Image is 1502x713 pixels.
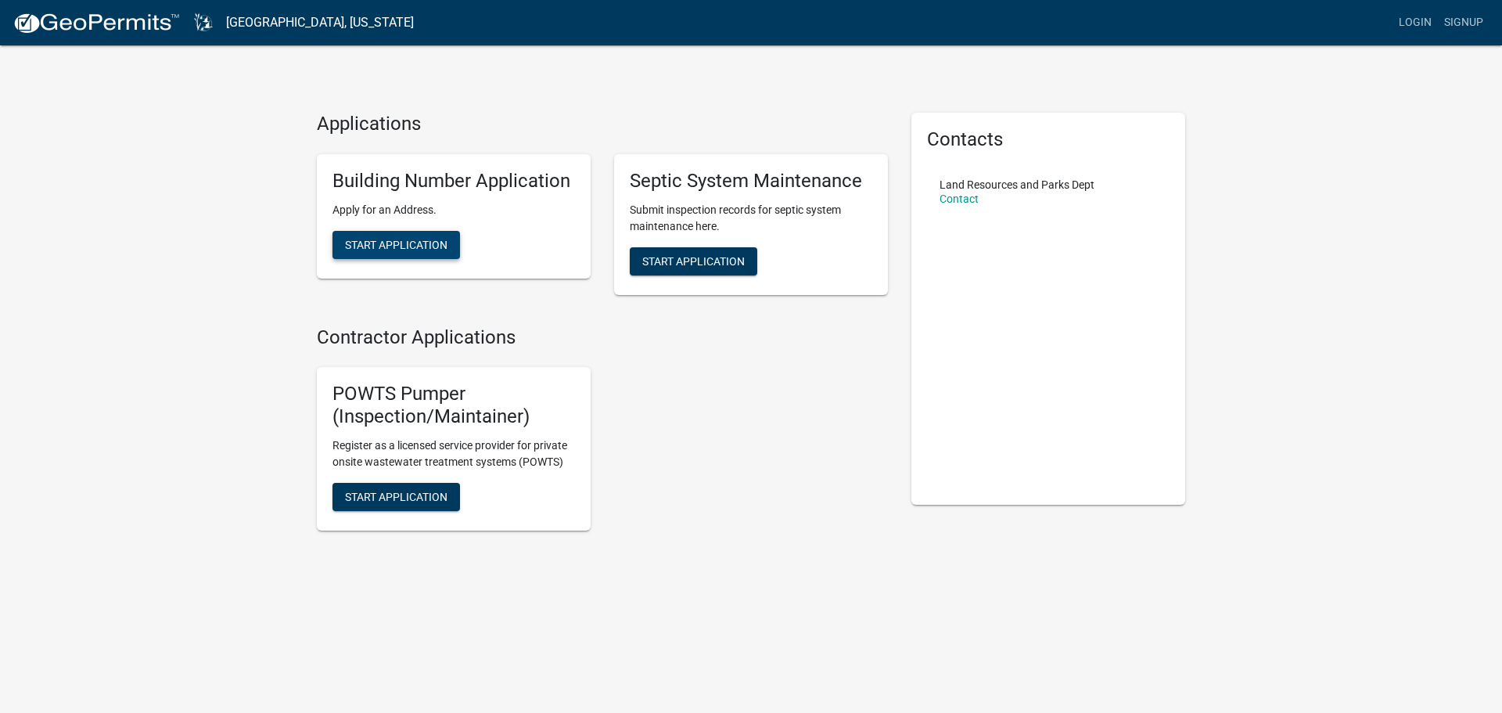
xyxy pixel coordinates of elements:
a: Signup [1438,8,1489,38]
h5: Septic System Maintenance [630,170,872,193]
span: Start Application [345,490,447,502]
h5: POWTS Pumper (Inspection/Maintainer) [332,383,575,428]
span: Start Application [642,254,745,267]
p: Register as a licensed service provider for private onsite wastewater treatment systems (POWTS) [332,438,575,470]
a: Contact [940,193,979,205]
h5: Contacts [927,128,1170,151]
h5: Building Number Application [332,170,575,193]
a: [GEOGRAPHIC_DATA], [US_STATE] [226,9,414,36]
button: Start Application [630,247,757,275]
p: Submit inspection records for septic system maintenance here. [630,202,872,235]
p: Apply for an Address. [332,202,575,218]
h4: Contractor Applications [317,326,888,349]
p: Land Resources and Parks Dept [940,179,1094,190]
wm-workflow-list-section: Contractor Applications [317,326,888,543]
img: Dodge County, Wisconsin [192,12,214,33]
button: Start Application [332,231,460,259]
a: Login [1392,8,1438,38]
wm-workflow-list-section: Applications [317,113,888,308]
span: Start Application [345,238,447,250]
h4: Applications [317,113,888,135]
button: Start Application [332,483,460,511]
